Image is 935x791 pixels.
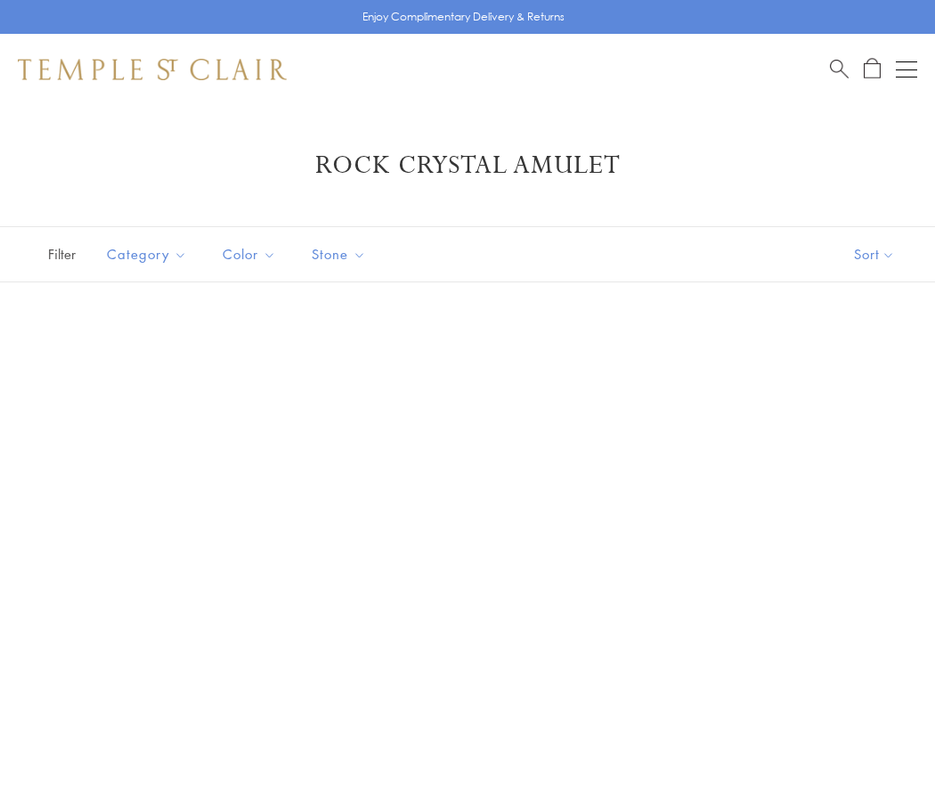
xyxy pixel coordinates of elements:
[209,234,289,274] button: Color
[18,59,287,80] img: Temple St. Clair
[896,59,917,80] button: Open navigation
[864,58,881,80] a: Open Shopping Bag
[814,227,935,281] button: Show sort by
[45,150,890,182] h1: Rock Crystal Amulet
[93,234,200,274] button: Category
[830,58,849,80] a: Search
[303,243,379,265] span: Stone
[362,8,565,26] p: Enjoy Complimentary Delivery & Returns
[214,243,289,265] span: Color
[98,243,200,265] span: Category
[298,234,379,274] button: Stone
